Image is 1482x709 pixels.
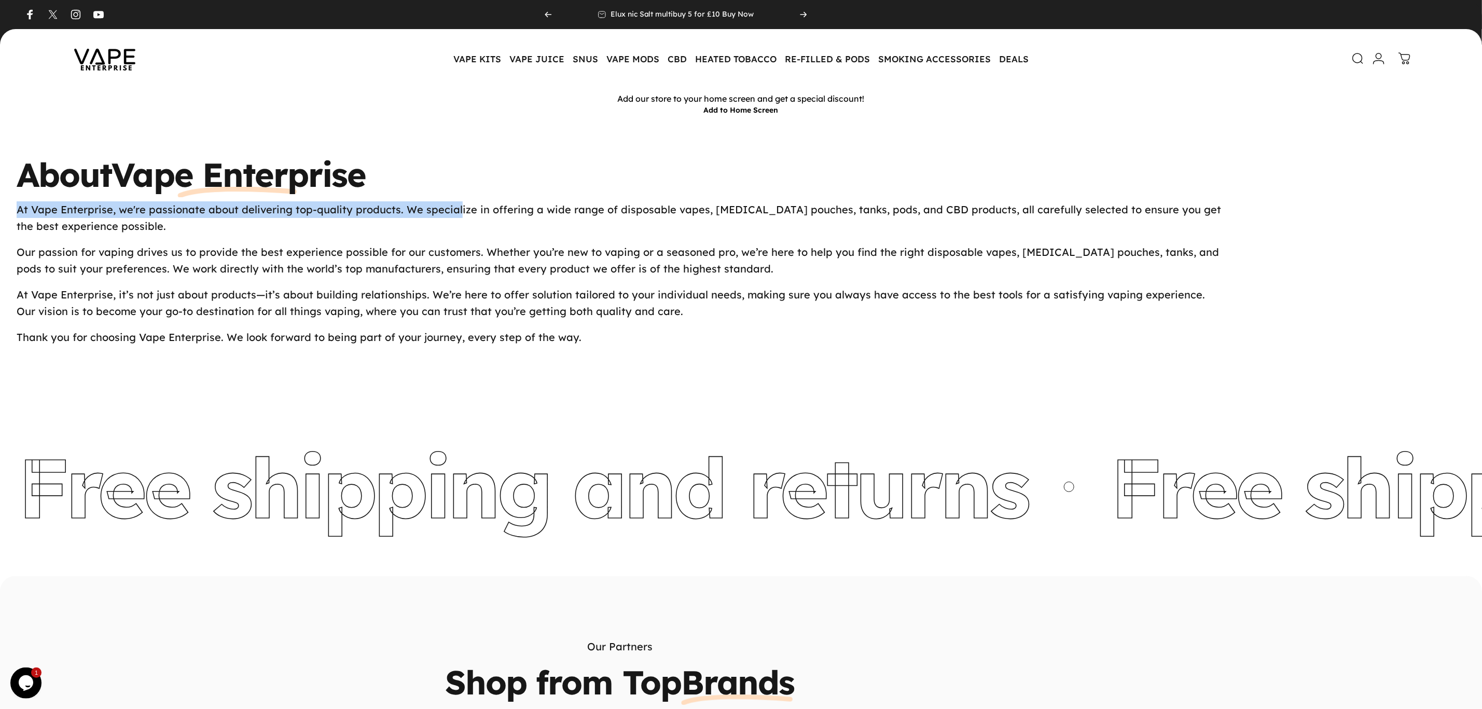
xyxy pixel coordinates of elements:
[17,287,1223,320] p: At Vape Enterprise, it’s not just about products—it’s about building relationships. We’re here to...
[17,158,1223,191] h2: About
[602,48,663,70] summary: VAPE MODS
[10,667,44,699] iframe: chat widget
[449,48,505,70] summary: VAPE KITS
[663,48,691,70] summary: CBD
[569,48,602,70] summary: SNUS
[995,48,1033,70] a: DEALS
[691,48,781,70] summary: HEATED TOBACCO
[17,329,1223,346] p: Thank you for choosing Vape Enterprise. We look forward to being part of your journey, every step...
[3,93,1479,104] p: Add our store to your home screen and get a special discount!
[874,48,995,70] summary: SMOKING ACCESSORIES
[449,48,1033,70] nav: Primary
[681,665,794,699] em: Brands
[112,158,366,191] em: Vape Enterprise
[17,244,1223,277] p: Our passion for vaping drives us to provide the best experience possible for our customers. Wheth...
[1393,47,1416,70] a: 0 items
[704,105,779,115] button: Add to Home Screen
[14,435,1023,539] strong: Free shipping and returns
[611,10,754,19] p: Elux nic Salt multibuy 5 for £10 Buy Now
[505,48,569,70] summary: VAPE JUICE
[17,201,1223,235] p: At Vape Enterprise, we're passionate about delivering top-quality products. We specialize in offe...
[58,34,151,83] img: Vape Enterprise
[781,48,874,70] summary: RE-FILLED & PODS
